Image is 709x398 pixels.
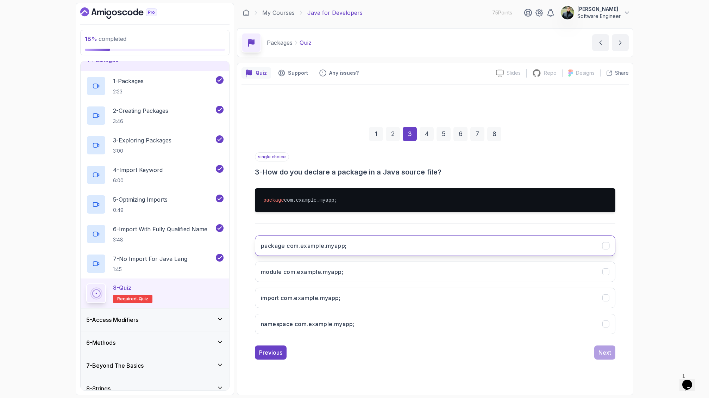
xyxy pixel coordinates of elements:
p: 1 - Packages [113,77,144,85]
p: Software Engineer [577,13,621,20]
button: 3-Exploring Packages3:00 [86,135,224,155]
p: Share [615,69,629,76]
p: 2 - Creating Packages [113,106,168,115]
img: user profile image [561,6,574,19]
button: Share [600,69,629,76]
div: Next [598,348,611,357]
button: 8-QuizRequired-quiz [86,283,224,303]
a: My Courses [262,8,295,17]
span: package [263,197,284,203]
button: 7-No Import For Java Lang1:45 [86,254,224,274]
h3: import com.example.myapp; [261,294,340,302]
button: Next [594,345,615,360]
p: Repo [544,69,557,76]
p: 7 - No Import For Java Lang [113,255,187,263]
p: 3 - Exploring Packages [113,136,171,145]
p: 1:45 [113,266,187,273]
h3: 8 - Strings [86,384,111,393]
pre: com.example.myapp; [255,188,615,212]
span: completed [85,35,126,42]
div: 6 [453,127,468,141]
div: 2 [386,127,400,141]
h3: package com.example.myapp; [261,241,346,250]
button: 7-Beyond The Basics [81,354,229,377]
p: 0:49 [113,207,168,214]
button: package com.example.myapp; [255,235,615,256]
p: [PERSON_NAME] [577,6,621,13]
p: Designs [576,69,595,76]
a: Dashboard [243,9,250,16]
button: previous content [592,34,609,51]
p: 4 - Import Keyword [113,166,163,174]
p: 6 - Import With Fully Qualified Name [113,225,207,233]
p: 6:00 [113,177,163,184]
button: 5-Access Modifiers [81,308,229,331]
h3: 3 - How do you declare a package in a Java source file? [255,167,615,177]
h3: 7 - Beyond The Basics [86,361,144,370]
h3: namespace com.example.myapp; [261,320,354,328]
p: single choice [255,152,289,161]
p: 8 - Quiz [113,283,131,292]
div: 5 [437,127,451,141]
p: 5 - Optmizing Imports [113,195,168,204]
p: Any issues? [329,69,359,76]
button: 1-Packages2:23 [86,76,224,96]
button: Support button [274,67,312,79]
a: Dashboard [80,7,173,19]
span: Required- [117,296,139,302]
button: 4-Import Keyword6:00 [86,165,224,185]
p: 3:48 [113,236,207,243]
button: module com.example.myapp; [255,262,615,282]
p: Packages [267,38,293,47]
button: namespace com.example.myapp; [255,314,615,334]
h3: module com.example.myapp; [261,268,343,276]
button: next content [612,34,629,51]
p: 75 Points [492,9,512,16]
div: 3 [403,127,417,141]
button: import com.example.myapp; [255,288,615,308]
button: Previous [255,345,287,360]
button: user profile image[PERSON_NAME]Software Engineer [560,6,630,20]
button: 5-Optmizing Imports0:49 [86,195,224,214]
div: 4 [420,127,434,141]
p: Java for Developers [307,8,363,17]
p: 3:00 [113,147,171,154]
div: Previous [259,348,282,357]
div: 1 [369,127,383,141]
p: Slides [507,69,521,76]
button: Feedback button [315,67,363,79]
p: Quiz [300,38,312,47]
button: 2-Creating Packages3:46 [86,106,224,125]
p: Support [288,69,308,76]
span: 18 % [85,35,97,42]
p: 3:46 [113,118,168,125]
p: Quiz [256,69,267,76]
iframe: chat widget [679,370,702,391]
span: quiz [139,296,148,302]
div: 7 [470,127,484,141]
h3: 6 - Methods [86,338,115,347]
button: quiz button [241,67,271,79]
div: 8 [487,127,501,141]
button: 6-Methods [81,331,229,354]
button: 6-Import With Fully Qualified Name3:48 [86,224,224,244]
p: 2:23 [113,88,144,95]
h3: 5 - Access Modifiers [86,316,138,324]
